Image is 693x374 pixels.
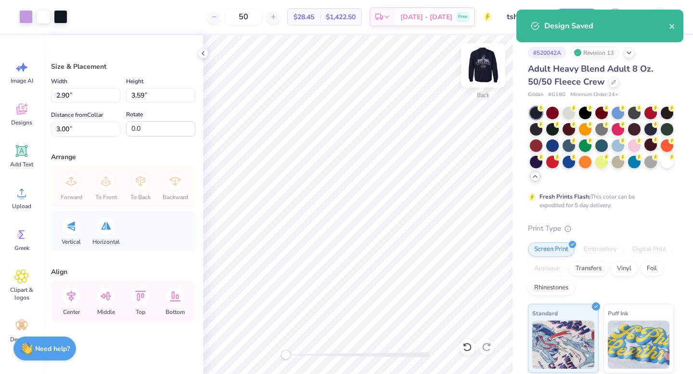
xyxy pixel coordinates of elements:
input: Untitled Design [500,7,547,26]
span: Middle [97,308,115,316]
div: Print Type [528,223,674,234]
strong: Fresh Prints Flash: [539,193,590,200]
span: Minimum Order: 24 + [570,91,618,99]
span: Gildan [528,91,543,99]
a: NJ [636,7,674,26]
strong: Need help? [35,344,70,353]
div: # 520042A [528,47,566,59]
span: Top [136,308,145,316]
div: Design Saved [544,20,669,32]
div: Foil [641,262,663,276]
span: $1,422.50 [326,12,356,22]
span: Free [458,13,467,20]
div: Align [51,267,195,277]
div: Size & Placement [51,62,195,72]
button: close [669,20,676,32]
div: Embroidery [577,242,623,257]
span: Upload [12,202,31,210]
span: Greek [14,244,29,252]
input: – – [225,8,262,25]
div: Rhinestones [528,281,575,295]
span: [DATE] - [DATE] [400,12,452,22]
label: Distance from Collar [51,109,103,121]
div: Arrange [51,152,195,162]
span: Bottom [166,308,185,316]
img: Standard [532,321,594,369]
span: Standard [532,308,558,318]
span: Add Text [10,161,33,168]
span: Center [63,308,80,316]
label: Rotate [126,109,143,120]
span: Designs [11,119,32,126]
span: Horizontal [92,238,120,246]
div: This color can be expedited for 5 day delivery. [539,192,658,210]
span: Decorate [10,336,33,343]
span: # G180 [548,91,565,99]
div: Screen Print [528,242,575,257]
div: Accessibility label [281,350,291,360]
span: Clipart & logos [6,286,38,301]
div: Vinyl [611,262,638,276]
span: Image AI [11,77,33,85]
img: Puff Ink [608,321,670,369]
label: Height [126,75,143,87]
img: Nidhi Jariwala [650,7,669,26]
label: Width [51,75,67,87]
img: Back [464,46,502,85]
div: Transfers [569,262,608,276]
span: Puff Ink [608,308,628,318]
span: $28.45 [294,12,314,22]
span: Adult Heavy Blend Adult 8 Oz. 50/50 Fleece Crew [528,63,653,87]
div: Digital Print [626,242,673,257]
span: Vertical [62,238,81,246]
div: Applique [528,262,566,276]
div: Revision 13 [571,47,619,59]
div: Back [477,91,489,100]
